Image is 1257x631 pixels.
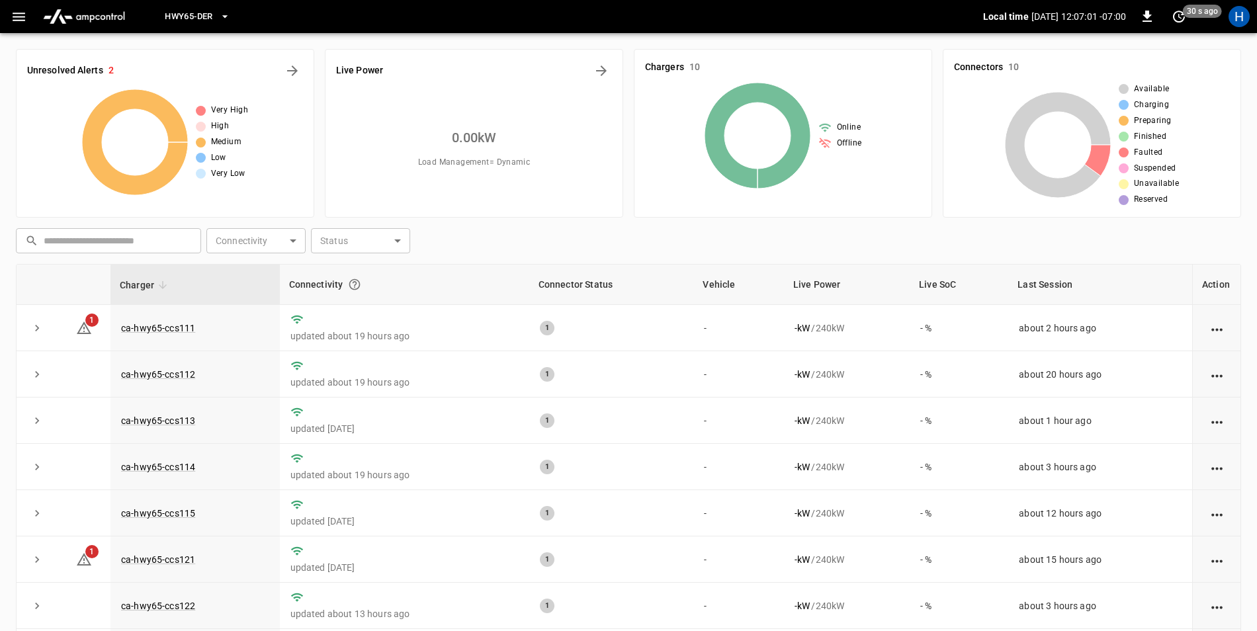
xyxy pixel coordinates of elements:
[121,462,195,472] a: ca-hwy65-ccs114
[1209,460,1225,474] div: action cell options
[693,536,784,583] td: -
[336,63,383,78] h6: Live Power
[1168,6,1190,27] button: set refresh interval
[343,273,367,296] button: Connection between the charger and our software.
[693,583,784,629] td: -
[452,127,497,148] h6: 0.00 kW
[795,321,810,335] p: - kW
[1008,444,1192,490] td: about 3 hours ago
[795,414,810,427] p: - kW
[693,351,784,398] td: -
[120,277,171,293] span: Charger
[693,398,784,444] td: -
[689,60,700,75] h6: 10
[27,457,47,477] button: expand row
[1008,305,1192,351] td: about 2 hours ago
[211,136,241,149] span: Medium
[418,156,531,169] span: Load Management = Dynamic
[1008,398,1192,444] td: about 1 hour ago
[290,422,519,435] p: updated [DATE]
[693,444,784,490] td: -
[85,545,99,558] span: 1
[540,460,554,474] div: 1
[1134,193,1168,206] span: Reserved
[121,554,195,565] a: ca-hwy65-ccs121
[27,550,47,569] button: expand row
[983,10,1029,23] p: Local time
[290,607,519,620] p: updated about 13 hours ago
[121,415,195,426] a: ca-hwy65-ccs113
[1134,146,1163,159] span: Faulted
[289,273,520,296] div: Connectivity
[1209,368,1225,381] div: action cell options
[693,305,784,351] td: -
[27,503,47,523] button: expand row
[211,120,230,133] span: High
[211,151,226,165] span: Low
[38,4,130,29] img: ampcontrol.io logo
[540,506,554,521] div: 1
[795,553,899,566] div: / 240 kW
[837,137,862,150] span: Offline
[1209,321,1225,335] div: action cell options
[1209,599,1225,612] div: action cell options
[1134,177,1179,190] span: Unavailable
[529,265,694,305] th: Connector Status
[121,323,195,333] a: ca-hwy65-ccs111
[211,167,245,181] span: Very Low
[910,536,1008,583] td: - %
[1209,553,1225,566] div: action cell options
[1008,583,1192,629] td: about 3 hours ago
[1008,351,1192,398] td: about 20 hours ago
[1008,536,1192,583] td: about 15 hours ago
[1134,130,1166,144] span: Finished
[910,351,1008,398] td: - %
[693,490,784,536] td: -
[954,60,1003,75] h6: Connectors
[591,60,612,81] button: Energy Overview
[290,468,519,482] p: updated about 19 hours ago
[795,460,810,474] p: - kW
[211,104,249,117] span: Very High
[1008,490,1192,536] td: about 12 hours ago
[795,368,899,381] div: / 240 kW
[27,63,103,78] h6: Unresolved Alerts
[910,265,1008,305] th: Live SoC
[540,552,554,567] div: 1
[290,561,519,574] p: updated [DATE]
[910,444,1008,490] td: - %
[540,599,554,613] div: 1
[1183,5,1222,18] span: 30 s ago
[795,507,899,520] div: / 240 kW
[910,490,1008,536] td: - %
[540,367,554,382] div: 1
[910,583,1008,629] td: - %
[290,329,519,343] p: updated about 19 hours ago
[795,507,810,520] p: - kW
[282,60,303,81] button: All Alerts
[1209,414,1225,427] div: action cell options
[1008,60,1019,75] h6: 10
[910,398,1008,444] td: - %
[784,265,910,305] th: Live Power
[27,318,47,338] button: expand row
[540,321,554,335] div: 1
[795,321,899,335] div: / 240 kW
[121,369,195,380] a: ca-hwy65-ccs112
[1031,10,1126,23] p: [DATE] 12:07:01 -07:00
[795,368,810,381] p: - kW
[27,364,47,384] button: expand row
[76,554,92,564] a: 1
[837,121,861,134] span: Online
[290,376,519,389] p: updated about 19 hours ago
[910,305,1008,351] td: - %
[1192,265,1240,305] th: Action
[540,413,554,428] div: 1
[121,601,195,611] a: ca-hwy65-ccs122
[159,4,235,30] button: HWY65-DER
[121,508,195,519] a: ca-hwy65-ccs115
[1134,99,1169,112] span: Charging
[27,411,47,431] button: expand row
[108,63,114,78] h6: 2
[1229,6,1250,27] div: profile-icon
